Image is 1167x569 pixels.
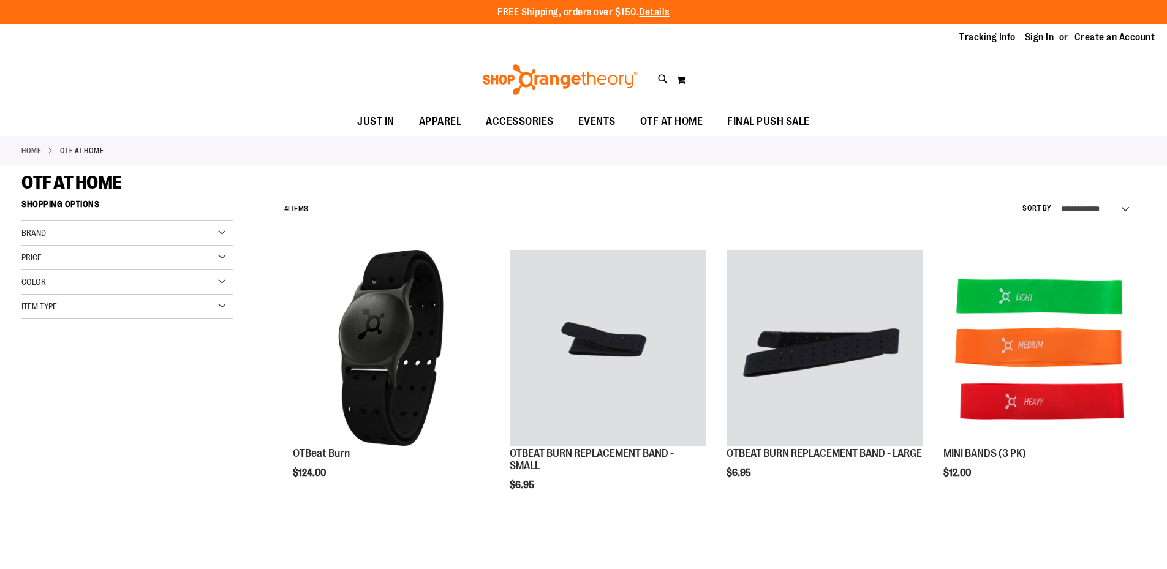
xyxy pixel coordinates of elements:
[21,252,42,262] span: Price
[937,244,1146,510] div: product
[486,108,554,135] span: ACCESSORIES
[504,244,712,521] div: product
[21,172,122,193] span: OTF AT HOME
[419,108,462,135] span: APPAREL
[640,108,703,135] span: OTF AT HOME
[943,250,1139,448] a: MINI BANDS (3 PK)
[510,480,536,491] span: $6.95
[1074,31,1155,44] a: Create an Account
[474,108,566,136] a: ACCESSORIES
[284,200,309,219] h2: Items
[1025,31,1054,44] a: Sign In
[943,447,1026,459] a: MINI BANDS (3 PK)
[720,244,929,510] div: product
[407,108,474,136] a: APPAREL
[21,194,233,221] strong: Shopping Options
[943,250,1139,446] img: MINI BANDS (3 PK)
[727,108,810,135] span: FINAL PUSH SALE
[959,31,1016,44] a: Tracking Info
[510,250,706,446] img: OTBEAT BURN REPLACEMENT BAND - SMALL
[293,250,489,446] img: Main view of OTBeat Burn 6.0-C
[727,467,753,478] span: $6.95
[293,250,489,448] a: Main view of OTBeat Burn 6.0-C
[566,108,628,136] a: EVENTS
[727,447,922,459] a: OTBEAT BURN REPLACEMENT BAND - LARGE
[510,250,706,448] a: OTBEAT BURN REPLACEMENT BAND - SMALL
[1022,203,1052,214] label: Sort By
[481,64,640,95] img: Shop Orangetheory
[628,108,716,135] a: OTF AT HOME
[293,447,350,459] a: OTBeat Burn
[715,108,822,136] a: FINAL PUSH SALE
[21,277,46,287] span: Color
[345,108,407,136] a: JUST IN
[21,145,41,156] a: Home
[21,301,57,311] span: Item Type
[639,7,670,18] a: Details
[293,467,328,478] span: $124.00
[60,145,104,156] strong: OTF AT HOME
[578,108,616,135] span: EVENTS
[357,108,395,135] span: JUST IN
[727,250,923,448] a: OTBEAT BURN REPLACEMENT BAND - LARGE
[21,228,46,238] span: Brand
[727,250,923,446] img: OTBEAT BURN REPLACEMENT BAND - LARGE
[497,6,670,20] p: FREE Shipping, orders over $150.
[284,205,289,213] span: 4
[510,447,674,472] a: OTBEAT BURN REPLACEMENT BAND - SMALL
[287,244,495,510] div: product
[943,467,973,478] span: $12.00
